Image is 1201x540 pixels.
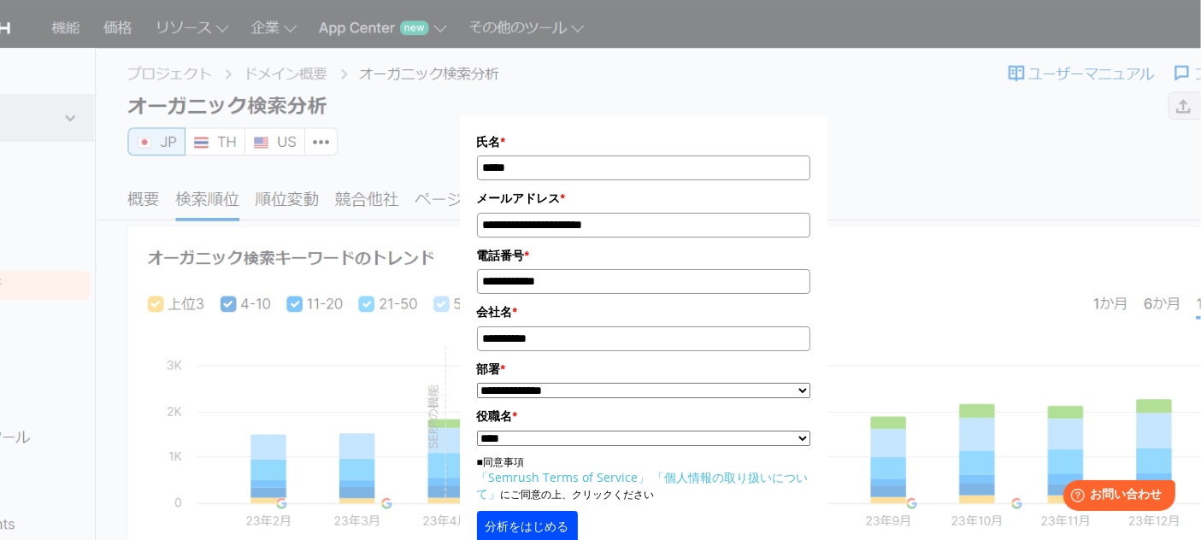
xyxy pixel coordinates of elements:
[477,469,809,502] a: 「個人情報の取り扱いについて」
[1049,473,1182,521] iframe: Help widget launcher
[477,246,810,265] label: 電話番号
[477,455,810,502] p: ■同意事項 にご同意の上、クリックください
[477,302,810,321] label: 会社名
[477,360,810,379] label: 部署
[477,189,810,208] label: メールアドレス
[477,469,651,485] a: 「Semrush Terms of Service」
[477,132,810,151] label: 氏名
[477,407,810,426] label: 役職名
